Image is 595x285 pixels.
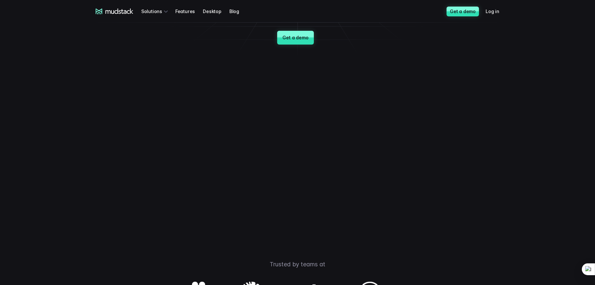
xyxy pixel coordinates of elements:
span: Work with outsourced artists? [8,119,76,124]
span: Last name [109,0,134,6]
a: Features [175,5,203,17]
input: Work with outsourced artists? [2,119,6,123]
span: Job title [109,27,127,33]
a: Get a demo [447,7,479,16]
a: Blog [229,5,247,17]
p: Trusted by teams at [68,260,527,269]
a: Get a demo [277,31,314,45]
a: mudstack logo [96,9,133,14]
a: Desktop [203,5,229,17]
a: Log in [486,5,507,17]
div: Solutions [141,5,170,17]
span: Art team size [109,54,140,60]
